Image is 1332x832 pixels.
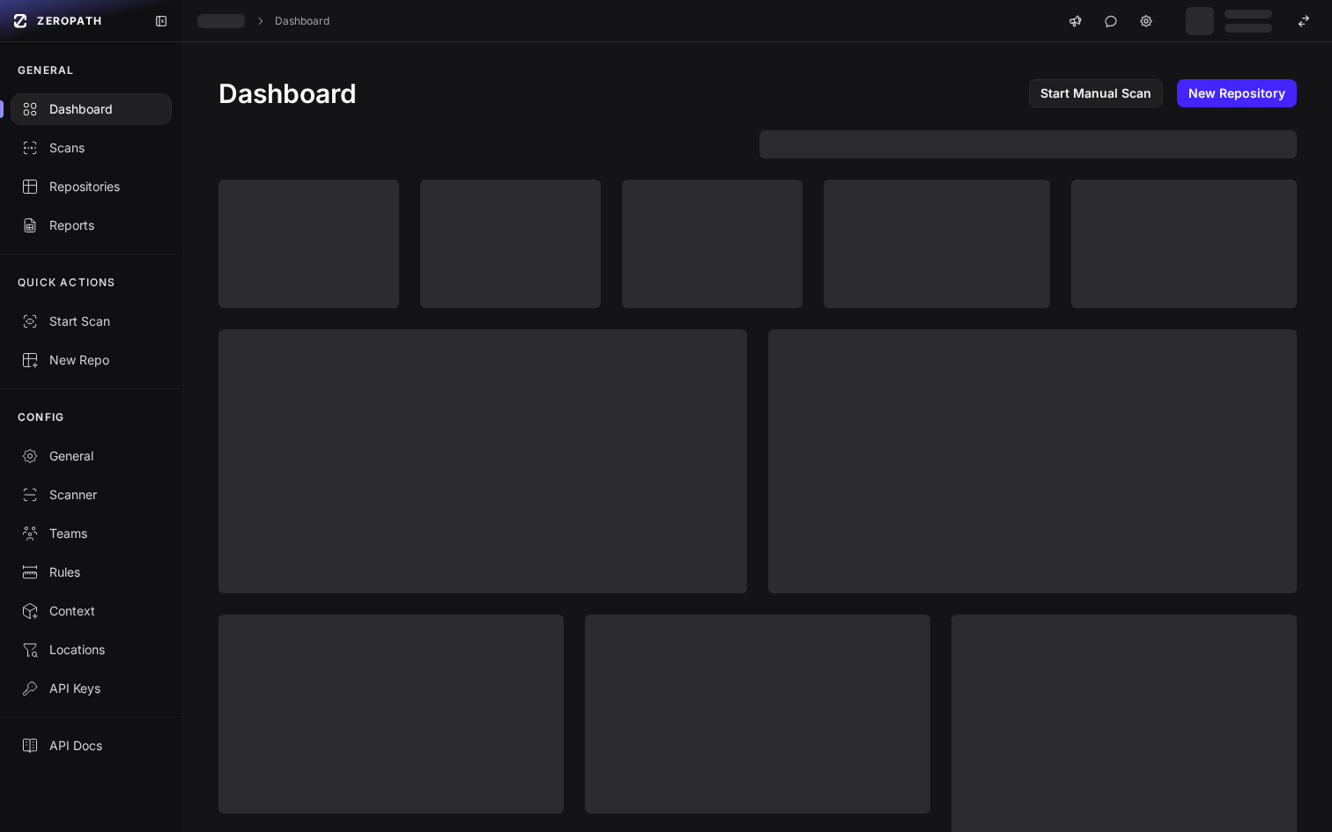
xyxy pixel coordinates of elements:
svg: chevron right, [254,15,266,27]
h1: Dashboard [218,77,357,109]
div: Scanner [21,486,161,504]
p: QUICK ACTIONS [18,276,116,290]
a: New Repository [1177,79,1297,107]
p: GENERAL [18,63,74,77]
div: API Docs [21,737,161,755]
span: ZEROPATH [37,14,102,28]
div: Rules [21,563,161,581]
a: Dashboard [275,14,329,28]
div: Locations [21,641,161,659]
a: ZEROPATH [7,7,140,35]
div: Context [21,602,161,620]
p: CONFIG [18,410,64,424]
div: General [21,447,161,465]
div: API Keys [21,680,161,697]
div: New Repo [21,351,161,369]
div: Repositories [21,178,161,195]
div: Start Scan [21,313,161,330]
div: Scans [21,139,161,157]
div: Dashboard [21,100,161,118]
div: Teams [21,525,161,542]
nav: breadcrumb [197,14,329,28]
div: Reports [21,217,161,234]
a: Start Manual Scan [1029,79,1163,107]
